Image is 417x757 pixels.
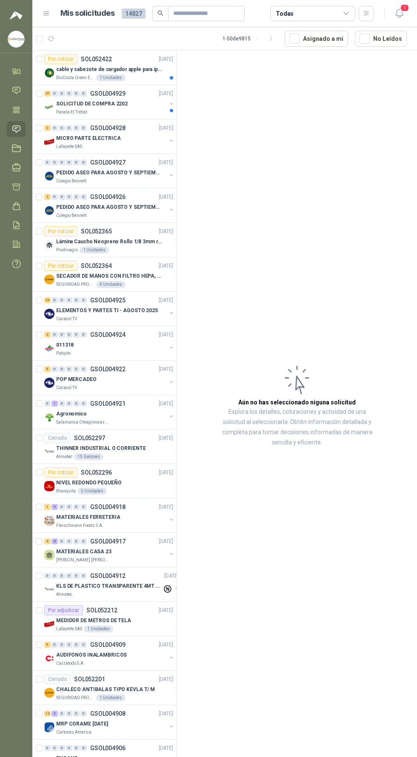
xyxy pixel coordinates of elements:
[44,674,71,684] div: Cerrado
[59,91,65,97] div: 0
[56,488,76,495] p: Blanquita
[80,159,87,165] div: 0
[56,376,97,384] p: POP MERCADEO
[66,332,72,338] div: 0
[44,619,54,629] img: Company Logo
[80,297,87,303] div: 0
[56,453,72,460] p: Almatec
[159,400,173,408] p: [DATE]
[56,74,94,81] p: BioCosta Green Energy S.A.S
[56,419,110,426] p: Salamanca Oleaginosas SAS
[51,366,58,372] div: 0
[56,410,87,418] p: Agronomico
[44,240,54,250] img: Company Logo
[44,642,51,648] div: 9
[59,745,65,751] div: 0
[44,366,51,372] div: 5
[51,91,58,97] div: 0
[56,212,86,219] p: Colegio Bennett
[56,109,87,116] p: Panela El Trébol
[90,332,126,338] p: GSOL004924
[44,137,54,147] img: Company Logo
[56,522,103,529] p: Fleischmann Foods S.A.
[66,504,72,510] div: 0
[44,123,175,150] a: 2 0 0 0 0 0 GSOL004928[DATE] Company LogoMICRO PARTE ELECTRICALafayette SAS
[44,412,54,422] img: Company Logo
[81,470,112,475] p: SOL052296
[44,157,175,185] a: 0 0 0 0 0 0 GSOL004927[DATE] Company LogoPEDIDO ASEO PARA AGOSTO Y SEPTIEMBRE 2Colegio Bennett
[51,401,58,407] div: 1
[44,573,51,579] div: 0
[159,90,173,98] p: [DATE]
[44,502,175,529] a: 1 4 0 0 0 0 GSOL004918[DATE] Company LogoMATERIALES FERRETERIAFleischmann Foods S.A.
[44,159,51,165] div: 0
[59,711,65,717] div: 0
[159,193,173,201] p: [DATE]
[66,401,72,407] div: 0
[81,228,112,234] p: SOL052365
[81,56,112,62] p: SOL052422
[44,295,175,322] a: 23 0 0 0 0 0 GSOL004925[DATE] Company LogoELEMENTOS Y PARTES TI - AGOSTO 2025Caracol TV
[8,31,24,47] img: Company Logo
[59,642,65,648] div: 0
[159,641,173,649] p: [DATE]
[44,571,180,598] a: 0 0 0 0 0 0 GSOL004912[DATE] Company LogoKLS DE PLASTICO TRANSPARENTE 4MT CAL 4 Y CINTA TRAAlmatec
[32,602,177,636] a: Por adjudicarSOL052212[DATE] Company LogoMEDIDOR DE METROS DE TELALafayette SAS1 Unidades
[66,745,72,751] div: 0
[56,582,162,590] p: KLS DE PLASTICO TRANSPARENTE 4MT CAL 4 Y CINTA TRA
[44,364,175,391] a: 5 0 0 0 0 0 GSOL004922[DATE] Company LogoPOP MERCADEOCaracol TV
[44,481,54,491] img: Company Logo
[44,102,54,112] img: Company Logo
[56,694,94,701] p: SEGURIDAD PROVISER LTDA
[90,159,126,165] p: GSOL004927
[59,401,65,407] div: 0
[80,504,87,510] div: 0
[56,513,120,521] p: MATERIALES FERRETERIA
[96,281,126,288] div: 4 Unidades
[90,366,126,372] p: GSOL004922
[159,296,173,305] p: [DATE]
[80,538,87,544] div: 0
[59,332,65,338] div: 0
[159,606,173,615] p: [DATE]
[56,65,162,74] p: cable y cabezote de cargador apple para iphone
[80,247,109,253] div: 1 Unidades
[66,642,72,648] div: 0
[159,434,173,442] p: [DATE]
[32,223,177,257] a: Por cotizarSOL052365[DATE] Company LogoLámina Caucho Neopreno Rollo 1/8 3mm rollo x 10MProdinagro...
[44,54,77,64] div: Por cotizar
[44,205,54,216] img: Company Logo
[60,7,115,20] h1: Mis solicitudes
[44,711,51,717] div: 12
[276,9,294,18] div: Todas
[56,247,78,253] p: Prodinagro
[56,169,162,177] p: PEDIDO ASEO PARA AGOSTO Y SEPTIEMBRE 2
[238,398,356,407] h3: Aún no has seleccionado niguna solicitud
[56,729,91,736] p: Cartones America
[44,378,54,388] img: Company Logo
[44,536,175,563] a: 4 8 0 0 0 0 GSOL004917[DATE] MATERIALES CASA 23[PERSON_NAME] [PERSON_NAME]
[44,433,71,443] div: Cerrado
[73,504,80,510] div: 0
[56,281,94,288] p: SEGURIDAD PROVISER LTDA
[90,711,126,717] p: GSOL004908
[44,398,175,426] a: 0 1 0 0 0 0 GSOL004921[DATE] Company LogoAgronomicoSalamanca Oleaginosas SAS
[56,557,110,563] p: [PERSON_NAME] [PERSON_NAME]
[159,124,173,132] p: [DATE]
[74,676,105,682] p: SOL052201
[73,91,80,97] div: 0
[59,504,65,510] div: 0
[80,194,87,200] div: 0
[44,745,51,751] div: 0
[80,401,87,407] div: 0
[56,591,72,598] p: Almatec
[159,55,173,63] p: [DATE]
[44,467,77,478] div: Por cotizar
[44,401,51,407] div: 0
[66,297,72,303] div: 0
[159,469,173,477] p: [DATE]
[59,297,65,303] div: 0
[44,515,54,526] img: Company Logo
[56,617,131,625] p: MEDIDOR DE METROS DE TELA
[159,710,173,718] p: [DATE]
